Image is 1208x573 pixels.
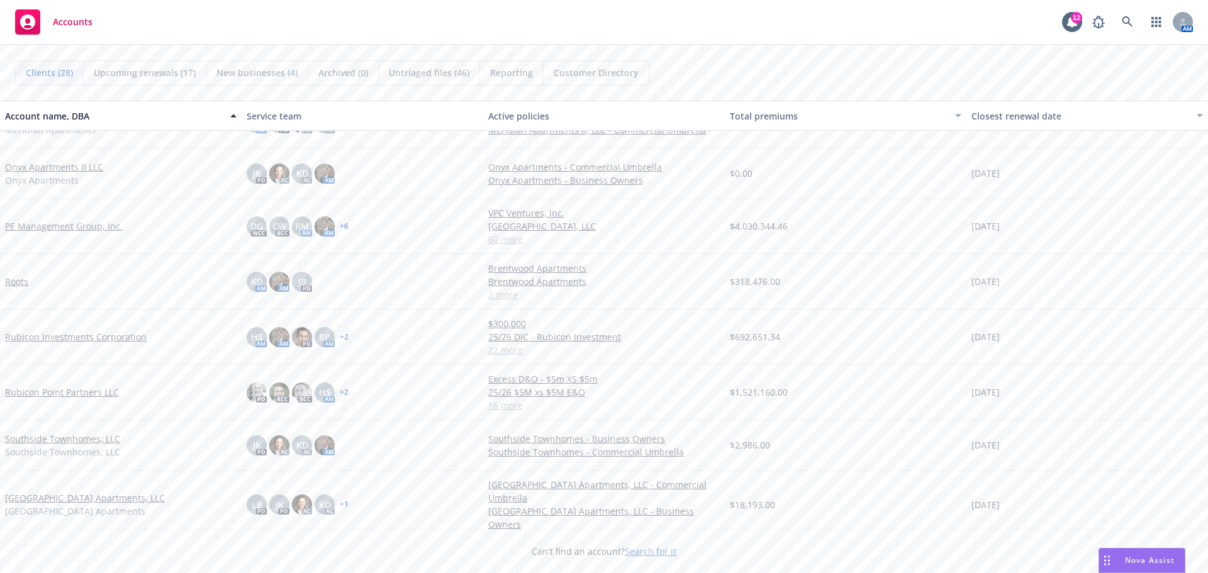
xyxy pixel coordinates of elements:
a: Brentwood Apartments [488,262,720,275]
span: [DATE] [971,438,1000,452]
span: $18,193.00 [730,498,775,511]
a: + 1 [340,501,349,508]
button: Service team [242,101,483,131]
img: photo [292,327,312,347]
a: [GEOGRAPHIC_DATA] Apartments, LLC [5,491,165,504]
span: HS [251,330,263,343]
a: Brentwood Apartments [488,275,720,288]
a: Onyx Apartments - Commercial Umbrella [488,160,720,174]
a: Search [1115,9,1140,35]
div: Active policies [488,109,720,123]
span: Untriaged files (46) [389,66,469,79]
span: Accounts [53,17,92,27]
a: [GEOGRAPHIC_DATA] Apartments, LLC - Business Owners [488,504,720,531]
span: JK [276,498,284,511]
span: JB [298,275,306,288]
a: $300,000 [488,317,720,330]
span: $692,651.34 [730,330,780,343]
button: Active policies [483,101,725,131]
button: Nova Assist [1099,548,1185,573]
a: + 2 [340,333,349,341]
img: photo [315,164,335,184]
a: Excess D&O - $5m XS $5m [488,372,720,386]
span: $2,986.00 [730,438,770,452]
img: photo [269,272,289,292]
a: 2 more [488,288,720,301]
a: Southside Townhomes - Business Owners [488,432,720,445]
span: $0.00 [730,167,752,180]
a: Roots [5,275,28,288]
span: $4,030,344.46 [730,220,788,233]
a: Report a Bug [1086,9,1111,35]
span: KD [319,498,331,511]
span: [DATE] [971,330,1000,343]
span: Can't find an account? [532,545,676,558]
img: photo [315,216,335,236]
a: 22 more [488,343,720,357]
img: photo [269,435,289,455]
span: Southside Townhomes, LLC [5,445,120,459]
button: Total premiums [725,101,966,131]
img: photo [269,164,289,184]
span: JK [253,167,261,180]
span: Customer Directory [554,66,639,79]
span: DG [250,220,263,233]
span: [DATE] [971,167,1000,180]
a: Rubicon Point Partners LLC [5,386,119,399]
span: HS [319,386,331,399]
span: Onyx Apartments [5,174,79,187]
span: [DATE] [971,498,1000,511]
span: Upcoming renewals (17) [94,66,196,79]
img: photo [292,494,312,515]
a: VPC Ventures, Inc. [488,206,720,220]
img: photo [269,382,289,403]
span: [DATE] [971,386,1000,399]
span: Nova Assist [1125,555,1175,565]
span: [DATE] [971,275,1000,288]
div: Drag to move [1099,548,1115,572]
a: 25/26 DIC - Rubicon Investment [488,330,720,343]
span: Reporting [490,66,533,79]
span: $318,476.00 [730,275,780,288]
span: LB [252,498,262,511]
span: KD [296,167,308,180]
button: Closest renewal date [966,101,1208,131]
span: CW [272,220,286,233]
span: KD [296,438,308,452]
span: $1,521,160.00 [730,386,788,399]
a: 16 more [488,399,720,412]
a: Search for it [625,545,676,557]
div: Service team [247,109,478,123]
span: Clients (28) [26,66,73,79]
a: Onyx Apartments - Business Owners [488,174,720,187]
img: photo [247,382,267,403]
a: + 6 [340,223,349,230]
div: Account name, DBA [5,109,223,123]
a: 25/26 $5M xs $5M E&O [488,386,720,399]
a: Rubicon Investments Corporation [5,330,147,343]
span: KD [251,275,263,288]
a: [GEOGRAPHIC_DATA], LLC [488,220,720,233]
span: Archived (0) [318,66,368,79]
div: 12 [1071,12,1082,23]
span: New businesses (4) [216,66,298,79]
a: PE Management Group, Inc. [5,220,123,233]
span: RM [295,220,309,233]
span: [DATE] [971,220,1000,233]
img: photo [269,327,289,347]
a: + 2 [340,389,349,396]
img: photo [315,435,335,455]
a: Accounts [10,4,98,40]
a: Onyx Apartments II LLC [5,160,103,174]
a: [GEOGRAPHIC_DATA] Apartments, LLC - Commercial Umbrella [488,478,720,504]
img: photo [292,382,312,403]
a: 60 more [488,233,720,246]
div: Total premiums [730,109,948,123]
